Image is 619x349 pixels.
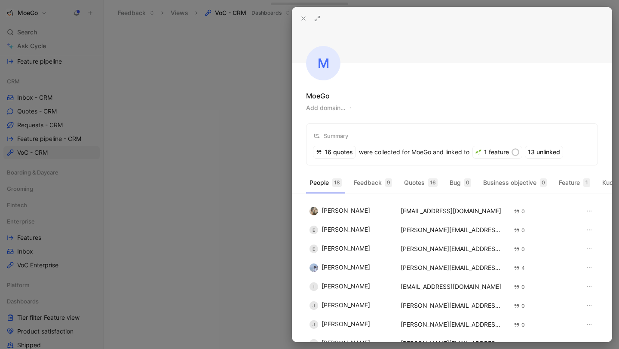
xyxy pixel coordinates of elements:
[514,245,525,254] div: 0
[309,282,318,291] div: I
[401,264,504,271] div: [PERSON_NAME][EMAIL_ADDRESS][DOMAIN_NAME]
[525,146,563,158] div: 13 unlinked
[540,178,547,187] div: 0
[309,263,318,272] img: 8961664817655_417e0e2919a0a8f5d907_192.jpg
[514,207,525,216] div: 0
[309,263,390,272] div: [PERSON_NAME]
[309,339,390,348] div: [PERSON_NAME]
[313,146,469,158] div: were collected for MoeGo and linked to
[401,302,504,309] div: [PERSON_NAME][EMAIL_ADDRESS][PERSON_NAME][DOMAIN_NAME]
[309,207,390,215] div: [PERSON_NAME]
[309,320,390,329] div: [PERSON_NAME]
[401,208,504,214] div: [EMAIL_ADDRESS][DOMAIN_NAME]
[309,207,318,215] img: 8425247574995_90fa80f186bd0c435ac7_192.jpg
[401,283,504,290] div: [EMAIL_ADDRESS][DOMAIN_NAME]
[401,176,441,190] button: Quotes
[306,103,345,113] button: Add domain…
[309,226,318,234] div: E
[446,176,475,190] button: Bug
[583,178,590,187] div: 1
[401,321,504,328] div: [PERSON_NAME][EMAIL_ADDRESS][DOMAIN_NAME]
[428,178,438,187] div: 16
[306,91,330,101] div: MoeGo
[464,178,471,187] div: 0
[401,340,504,346] div: [PERSON_NAME][EMAIL_ADDRESS][DOMAIN_NAME]
[350,176,395,190] button: Feedback
[514,226,525,235] div: 0
[514,302,525,310] div: 0
[309,301,390,310] div: [PERSON_NAME]
[313,146,355,158] div: 16 quotes
[309,226,390,234] div: [PERSON_NAME]
[313,131,348,141] div: Summary
[385,178,392,187] div: 9
[475,149,481,155] img: 🌱
[306,176,345,190] button: People
[309,320,318,329] div: J
[401,245,504,252] div: [PERSON_NAME][EMAIL_ADDRESS][DOMAIN_NAME]
[514,340,525,348] div: 0
[514,264,525,272] div: 4
[309,245,318,253] div: E
[309,245,390,253] div: [PERSON_NAME]
[306,46,340,80] div: M
[473,146,522,158] div: 1 feature
[480,176,550,190] button: Business objective
[401,227,504,233] div: [PERSON_NAME][EMAIL_ADDRESS][DOMAIN_NAME]
[514,283,525,291] div: 0
[309,339,318,348] div: L
[555,176,594,190] button: Feature
[332,178,342,187] div: 18
[309,301,318,310] div: J
[309,282,390,291] div: [PERSON_NAME]
[514,321,525,329] div: 0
